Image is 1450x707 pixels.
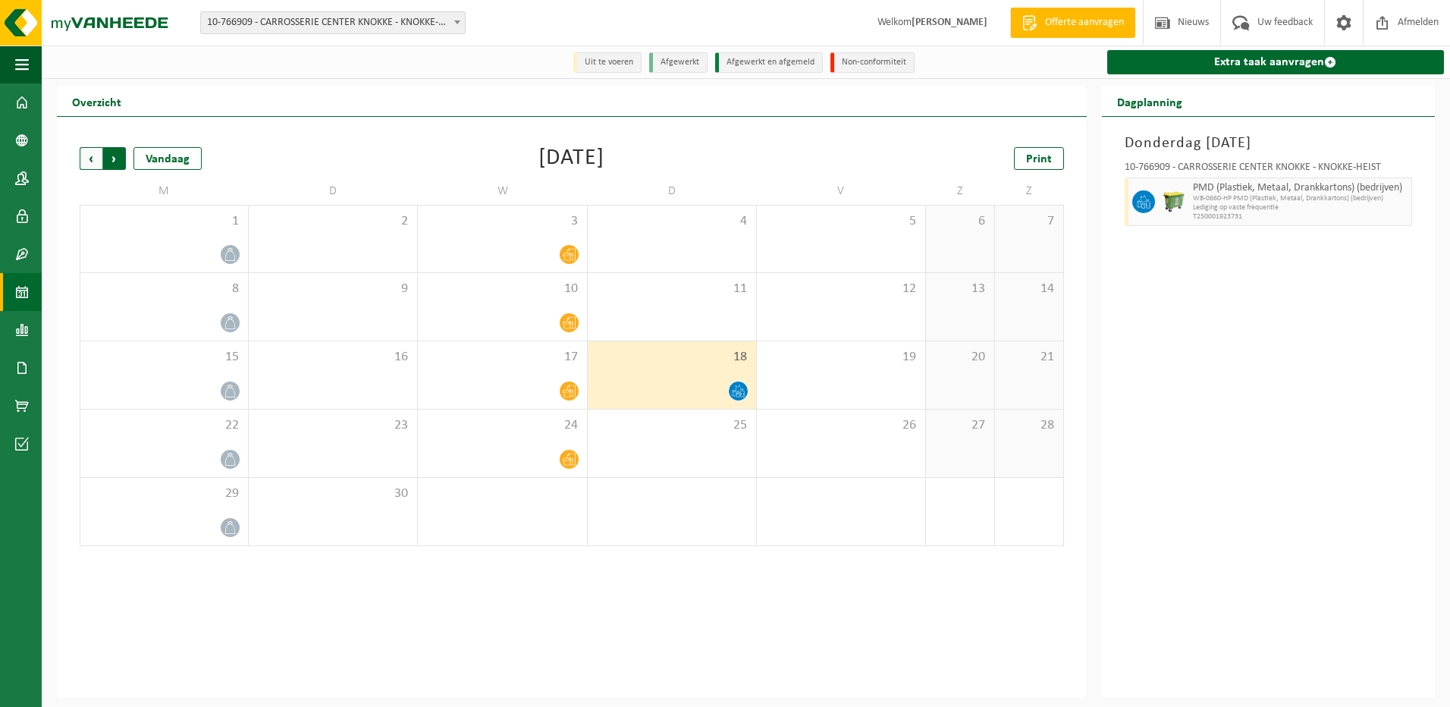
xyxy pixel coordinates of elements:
[80,147,102,170] span: Vorige
[926,178,995,205] td: Z
[595,417,749,434] span: 25
[1125,132,1412,155] h3: Donderdag [DATE]
[830,52,915,73] li: Non-conformiteit
[1003,213,1056,230] span: 7
[88,213,240,230] span: 1
[1193,194,1408,203] span: WB-0660-HP PMD (Plastiek, Metaal, Drankkartons) (bedrijven)
[1003,281,1056,297] span: 14
[764,213,918,230] span: 5
[1107,50,1444,74] a: Extra taak aanvragen
[595,213,749,230] span: 4
[88,485,240,502] span: 29
[425,417,579,434] span: 24
[133,147,202,170] div: Vandaag
[1163,190,1185,213] img: WB-0660-HPE-GN-50
[256,281,410,297] span: 9
[1010,8,1135,38] a: Offerte aanvragen
[715,52,823,73] li: Afgewerkt en afgemeld
[88,417,240,434] span: 22
[764,417,918,434] span: 26
[201,12,465,33] span: 10-766909 - CARROSSERIE CENTER KNOKKE - KNOKKE-HEIST
[1041,15,1128,30] span: Offerte aanvragen
[1026,153,1052,165] span: Print
[588,178,757,205] td: D
[595,281,749,297] span: 11
[256,485,410,502] span: 30
[1003,349,1056,366] span: 21
[256,349,410,366] span: 16
[1193,182,1408,194] span: PMD (Plastiek, Metaal, Drankkartons) (bedrijven)
[757,178,926,205] td: V
[649,52,708,73] li: Afgewerkt
[764,349,918,366] span: 19
[934,417,987,434] span: 27
[1014,147,1064,170] a: Print
[1003,417,1056,434] span: 28
[425,213,579,230] span: 3
[934,281,987,297] span: 13
[88,281,240,297] span: 8
[1193,203,1408,212] span: Lediging op vaste frequentie
[934,349,987,366] span: 20
[425,281,579,297] span: 10
[200,11,466,34] span: 10-766909 - CARROSSERIE CENTER KNOKKE - KNOKKE-HEIST
[1125,162,1412,178] div: 10-766909 - CARROSSERIE CENTER KNOKKE - KNOKKE-HEIST
[1193,212,1408,222] span: T250001923731
[934,213,987,230] span: 6
[912,17,987,28] strong: [PERSON_NAME]
[764,281,918,297] span: 12
[249,178,418,205] td: D
[256,213,410,230] span: 2
[57,86,137,116] h2: Overzicht
[1102,86,1197,116] h2: Dagplanning
[418,178,587,205] td: W
[595,349,749,366] span: 18
[256,417,410,434] span: 23
[538,147,604,170] div: [DATE]
[80,178,249,205] td: M
[573,52,642,73] li: Uit te voeren
[103,147,126,170] span: Volgende
[425,349,579,366] span: 17
[995,178,1064,205] td: Z
[88,349,240,366] span: 15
